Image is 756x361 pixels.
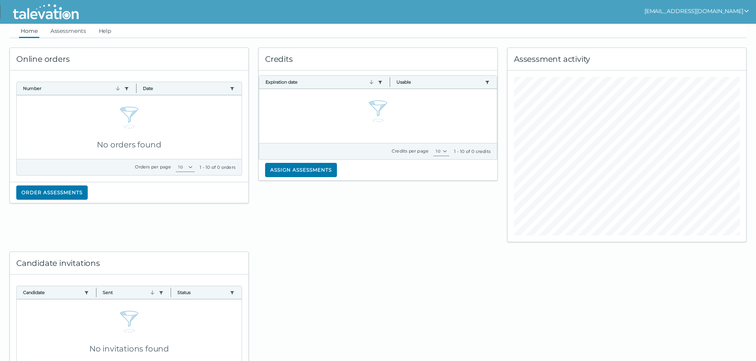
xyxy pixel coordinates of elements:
[265,163,337,177] button: Assign assessments
[259,48,497,71] div: Credits
[177,289,227,296] button: Status
[23,289,81,296] button: Candidate
[265,79,375,85] button: Expiration date
[103,289,155,296] button: Sent
[134,80,139,97] button: Column resize handle
[97,24,113,38] a: Help
[200,164,235,170] div: 1 - 10 of 0 orders
[23,85,121,92] button: Number
[19,24,39,38] a: Home
[508,48,746,71] div: Assessment activity
[143,85,227,92] button: Date
[168,284,173,301] button: Column resize handle
[387,73,392,90] button: Column resize handle
[10,48,248,71] div: Online orders
[49,24,88,38] a: Assessments
[454,148,491,155] div: 1 - 10 of 0 credits
[97,140,161,149] span: No orders found
[396,79,482,85] button: Usable
[10,252,248,275] div: Candidate invitations
[644,6,750,16] button: show user actions
[10,2,82,22] img: Talevation_Logo_Transparent_white.png
[94,284,99,301] button: Column resize handle
[16,185,88,200] button: Order assessments
[392,148,429,154] label: Credits per page
[89,344,169,353] span: No invitations found
[135,164,171,170] label: Orders per page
